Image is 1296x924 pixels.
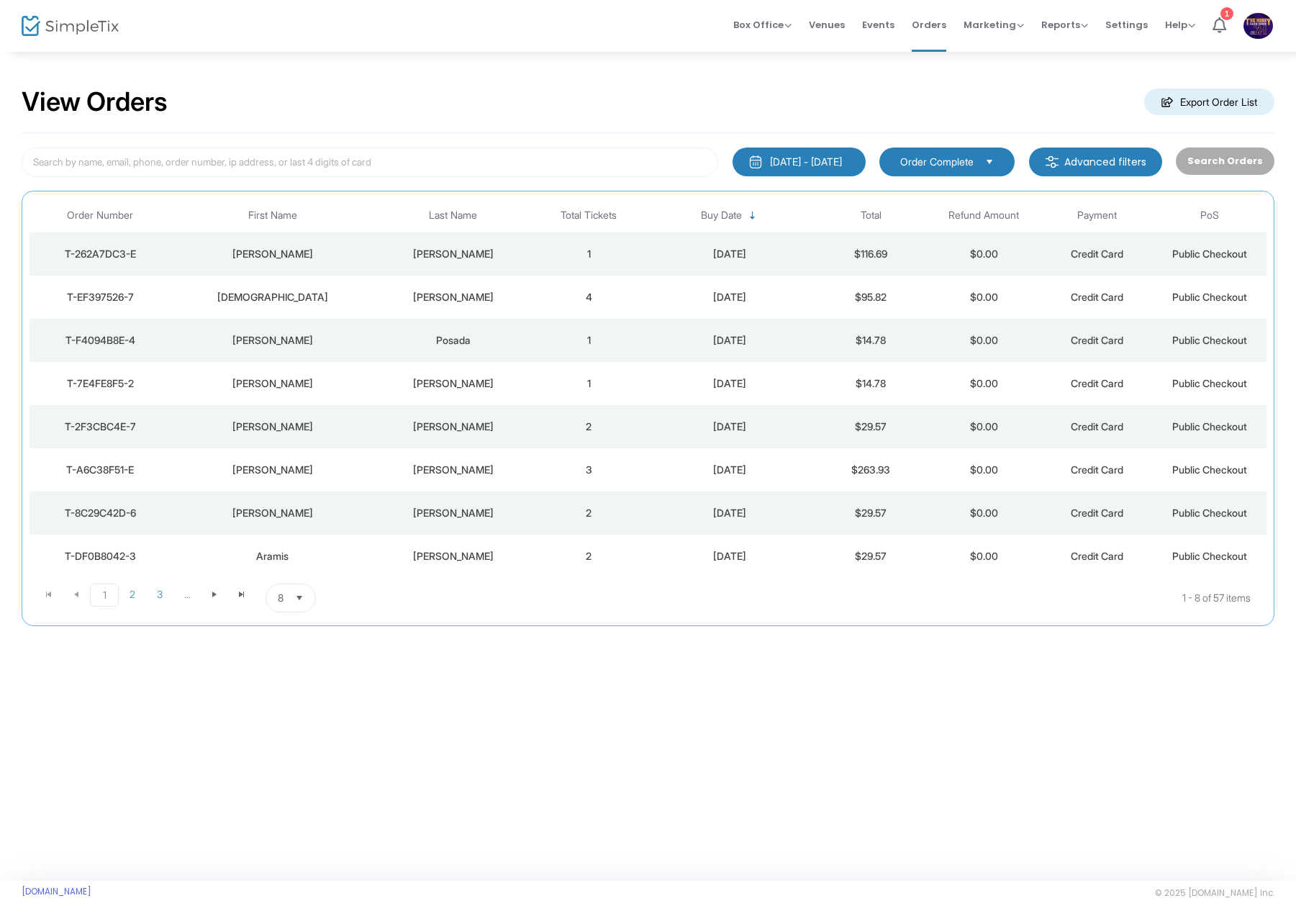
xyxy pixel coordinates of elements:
[248,209,297,222] span: First Name
[378,506,529,520] div: Torres
[928,199,1041,232] th: Refund Amount
[533,405,645,448] td: 2
[815,535,928,578] td: $29.57
[378,549,529,563] div: Rosa
[174,333,371,348] div: Juan
[649,247,811,261] div: 8/20/2025
[1071,463,1123,476] span: Credit Card
[862,6,894,43] span: Events
[33,506,167,520] div: T-8C29C42D-6
[912,6,946,43] span: Orders
[429,209,477,222] span: Last Name
[33,420,167,434] div: T-2F3CBC4E-7
[228,584,255,605] span: Go to the last page
[1172,248,1247,260] span: Public Checkout
[701,209,742,222] span: Buy Date
[1172,507,1247,519] span: Public Checkout
[533,362,645,405] td: 1
[979,154,1000,170] button: Select
[533,319,645,362] td: 1
[815,405,928,448] td: $29.57
[649,463,811,477] div: 8/20/2025
[649,420,811,434] div: 8/20/2025
[378,247,529,261] div: LaFreniere
[174,376,371,391] div: Corey
[236,589,248,600] span: Go to the last page
[1071,334,1123,346] span: Credit Card
[770,155,842,169] div: [DATE] - [DATE]
[815,448,928,492] td: $263.93
[649,506,811,520] div: 8/20/2025
[174,420,371,434] div: Damion
[1071,377,1123,389] span: Credit Card
[146,584,173,605] span: Page 3
[1155,887,1274,899] span: © 2025 [DOMAIN_NAME] Inc.
[22,86,168,118] h2: View Orders
[378,376,529,391] div: Beale
[90,584,119,607] span: Page 1
[174,290,371,304] div: Jesus
[733,18,792,32] span: Box Office
[1041,18,1088,32] span: Reports
[119,584,146,605] span: Page 2
[1172,291,1247,303] span: Public Checkout
[209,589,220,600] span: Go to the next page
[649,549,811,563] div: 8/20/2025
[1172,420,1247,432] span: Public Checkout
[201,584,228,605] span: Go to the next page
[378,333,529,348] div: Posada
[33,463,167,477] div: T-A6C38F51-E
[900,155,974,169] span: Order Complete
[22,148,718,177] input: Search by name, email, phone, order number, ip address, or last 4 digits of card
[815,199,928,232] th: Total
[1172,334,1247,346] span: Public Checkout
[1029,148,1162,176] m-button: Advanced filters
[1105,6,1148,43] span: Settings
[1220,7,1233,20] div: 1
[928,535,1041,578] td: $0.00
[33,376,167,391] div: T-7E4FE8F5-2
[1071,507,1123,519] span: Credit Card
[533,199,645,232] th: Total Tickets
[815,319,928,362] td: $14.78
[33,247,167,261] div: T-262A7DC3-E
[174,549,371,563] div: Aramis
[533,492,645,535] td: 2
[928,232,1041,276] td: $0.00
[22,886,91,897] a: [DOMAIN_NAME]
[1071,248,1123,260] span: Credit Card
[459,584,1251,612] kendo-pager-info: 1 - 8 of 57 items
[649,290,811,304] div: 8/20/2025
[809,6,845,43] span: Venues
[964,18,1024,32] span: Marketing
[378,463,529,477] div: Beale
[533,276,645,319] td: 4
[174,506,371,520] div: Jonathan
[278,591,284,605] span: 8
[174,463,371,477] div: Corey
[1144,89,1274,115] m-button: Export Order List
[815,232,928,276] td: $116.69
[67,209,133,222] span: Order Number
[815,362,928,405] td: $14.78
[533,535,645,578] td: 2
[533,448,645,492] td: 3
[1077,209,1117,222] span: Payment
[1045,155,1059,169] img: filter
[928,276,1041,319] td: $0.00
[928,319,1041,362] td: $0.00
[649,333,811,348] div: 8/20/2025
[928,405,1041,448] td: $0.00
[173,584,201,605] span: Page 4
[174,247,371,261] div: Nicole
[30,199,1266,578] div: Data table
[1172,377,1247,389] span: Public Checkout
[378,420,529,434] div: Sagmoe
[289,584,309,612] button: Select
[1071,550,1123,562] span: Credit Card
[33,333,167,348] div: T-F4094B8E-4
[33,290,167,304] div: T-EF397526-7
[747,210,758,222] span: Sortable
[928,448,1041,492] td: $0.00
[928,362,1041,405] td: $0.00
